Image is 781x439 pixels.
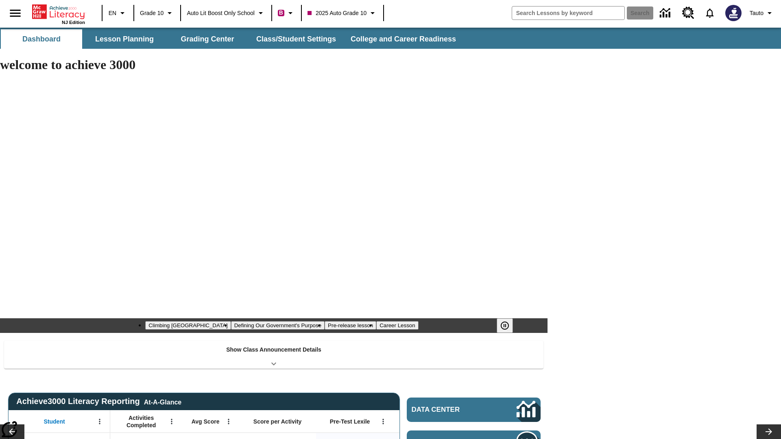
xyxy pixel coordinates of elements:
div: At-A-Glance [144,397,181,406]
span: Pre-Test Lexile [330,418,370,425]
span: NJ Edition [62,20,85,25]
input: search field [512,7,624,20]
button: Open Menu [94,415,106,428]
div: Pause [497,318,521,333]
button: Slide 3 Pre-release lesson [325,321,376,330]
button: Lesson Planning [84,29,165,49]
button: Dashboard [1,29,82,49]
a: Home [32,4,85,20]
button: Open Menu [377,415,389,428]
span: 2025 Auto Grade 10 [308,9,367,17]
button: Open Menu [166,415,178,428]
button: Language: EN, Select a language [105,6,131,20]
button: Slide 4 Career Lesson [376,321,418,330]
p: Show Class Announcement Details [226,346,321,354]
button: Profile/Settings [746,6,778,20]
a: Resource Center, Will open in new tab [677,2,699,24]
button: Class/Student Settings [250,29,343,49]
a: Data Center [655,2,677,24]
button: Class: 2025 Auto Grade 10, Select your class [304,6,381,20]
span: Student [44,418,65,425]
a: Data Center [407,398,541,422]
span: Achieve3000 Literacy Reporting [16,397,181,406]
span: EN [109,9,116,17]
span: Tauto [750,9,764,17]
button: College and Career Readiness [344,29,462,49]
button: Open Menu [223,415,235,428]
button: Boost Class color is violet red. Change class color [275,6,299,20]
div: Show Class Announcement Details [4,341,543,369]
span: Auto Lit Boost only School [187,9,255,17]
button: Grading Center [167,29,248,49]
img: Avatar [725,5,742,21]
button: Slide 2 Defining Our Government's Purpose [231,321,325,330]
button: Grade: Grade 10, Select a grade [137,6,178,20]
span: Grade 10 [140,9,164,17]
a: Notifications [699,2,720,24]
span: Data Center [412,406,489,414]
div: Home [32,3,85,25]
button: Pause [497,318,513,333]
button: Lesson carousel, Next [757,424,781,439]
span: B [279,8,283,18]
span: Activities Completed [114,414,168,429]
button: Slide 1 Climbing Mount Tai [145,321,231,330]
button: School: Auto Lit Boost only School, Select your school [183,6,269,20]
span: Avg Score [192,418,220,425]
span: Score per Activity [253,418,302,425]
button: Select a new avatar [720,2,746,24]
button: Open side menu [3,1,27,25]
